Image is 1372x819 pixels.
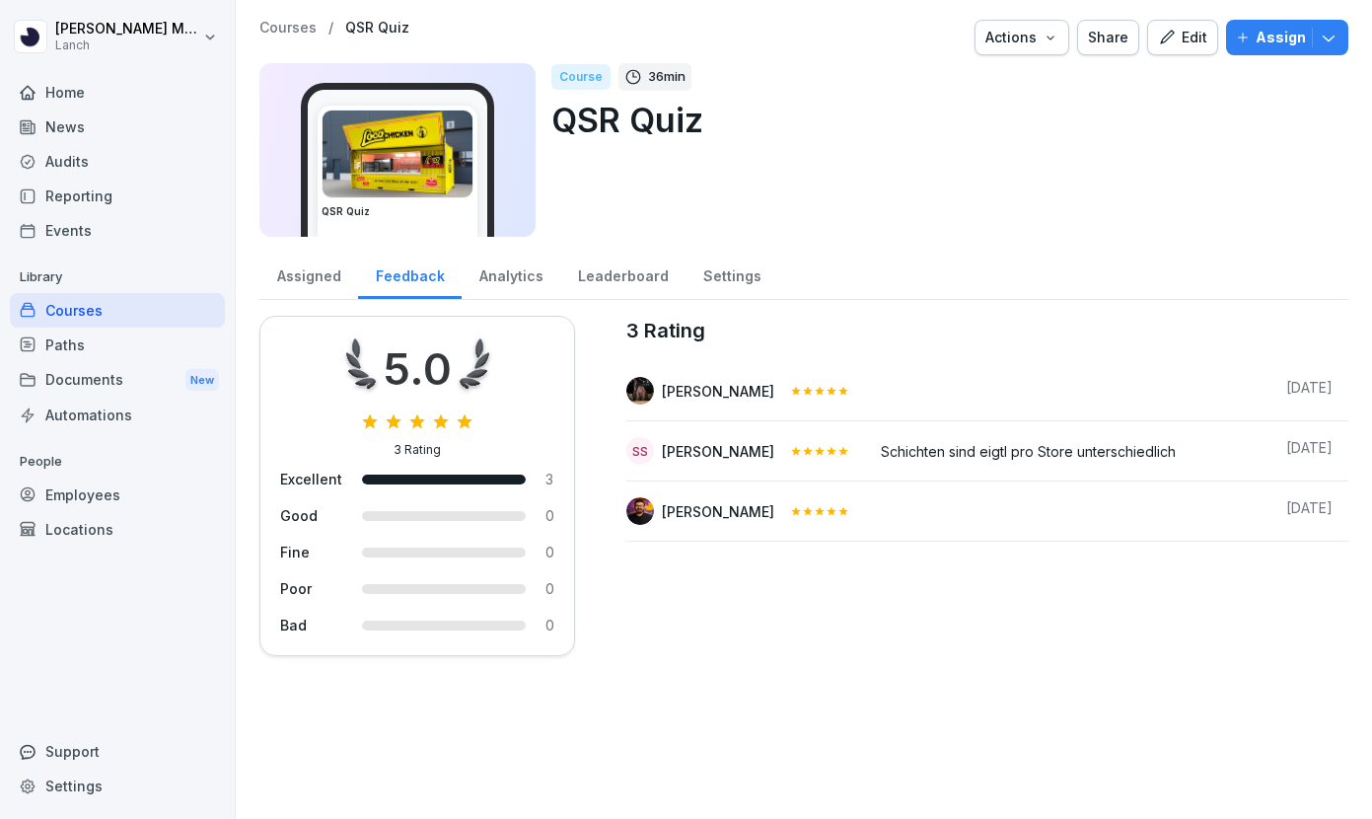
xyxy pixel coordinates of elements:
td: [DATE] [1270,482,1348,542]
a: Feedback [358,249,462,299]
a: Assigned [259,249,358,299]
a: Courses [259,20,317,37]
a: News [10,110,225,144]
div: Excellent [280,469,342,489]
a: Settings [10,769,225,803]
div: 3 [545,469,554,489]
div: 0 [545,505,554,526]
button: Share [1077,20,1139,55]
div: 0 [545,542,554,562]
div: 5.0 [384,336,452,402]
img: kwjack37i7lkdya029ocrhcd.png [626,497,654,525]
div: [PERSON_NAME] [662,381,774,402]
caption: 3 Rating [626,316,1348,345]
p: / [328,20,333,37]
button: Assign [1226,20,1348,55]
a: Leaderboard [560,249,686,299]
div: Actions [985,27,1058,48]
div: [PERSON_NAME] [662,501,774,522]
h3: QSR Quiz [322,204,473,219]
div: SS [626,437,654,465]
a: Analytics [462,249,560,299]
p: QSR Quiz [551,95,1333,145]
a: Settings [686,249,778,299]
div: Schichten sind eigtl pro Store unterschiedlich [881,437,1255,462]
img: gq6jiwkat9wmwctfmwqffveh.png [626,377,654,405]
div: Edit [1158,27,1207,48]
a: Home [10,75,225,110]
div: 0 [545,615,554,635]
div: [PERSON_NAME] [662,441,774,462]
a: Locations [10,512,225,547]
button: Actions [975,20,1069,55]
a: Reporting [10,179,225,213]
a: Courses [10,293,225,328]
td: [DATE] [1270,361,1348,421]
a: Automations [10,398,225,432]
a: Events [10,213,225,248]
p: [PERSON_NAME] Meynert [55,21,199,37]
a: DocumentsNew [10,362,225,399]
p: Assign [1256,27,1306,48]
p: Lanch [55,38,199,52]
div: Fine [280,542,342,562]
p: People [10,446,225,478]
img: obnkpd775i6k16aorbdxlnn7.png [323,111,472,197]
a: Audits [10,144,225,179]
div: Documents [10,362,225,399]
p: 36 min [648,67,686,87]
div: Course [551,64,611,90]
div: Poor [280,578,342,599]
a: QSR Quiz [345,20,409,37]
div: Bad [280,615,342,635]
a: Paths [10,328,225,362]
button: Edit [1147,20,1218,55]
div: 3 Rating [394,441,441,459]
div: Share [1088,27,1128,48]
a: Employees [10,478,225,512]
p: Library [10,261,225,293]
div: New [185,369,219,392]
div: Support [10,734,225,769]
div: Good [280,505,342,526]
td: [DATE] [1270,421,1348,482]
div: 0 [545,578,554,599]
